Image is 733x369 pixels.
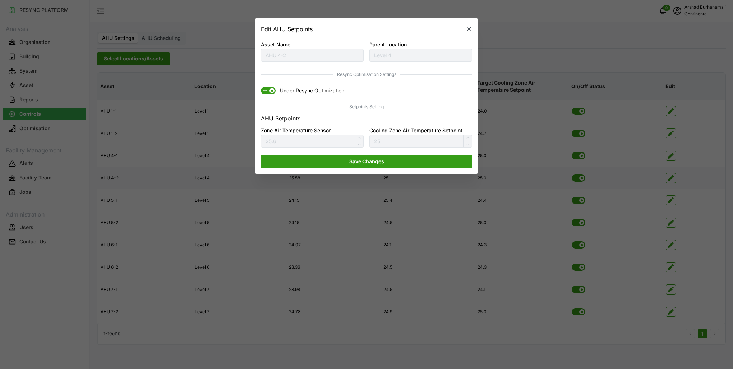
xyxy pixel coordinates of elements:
[261,104,472,111] span: Setpoints Setting
[261,87,269,95] span: ON
[349,155,384,168] span: Save Changes
[261,41,290,49] label: Asset Name
[369,127,462,135] label: Cooling Zone Air Temperature Setpoint
[261,26,313,32] h2: Edit AHU Setpoints
[261,71,472,78] span: Resync Optimisation Settings
[261,114,300,123] p: AHU Setpoints
[276,87,344,95] span: Under Resync Optimization
[261,155,472,168] button: Save Changes
[369,41,407,49] label: Parent Location
[261,127,331,135] label: Zone Air Temperature Sensor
